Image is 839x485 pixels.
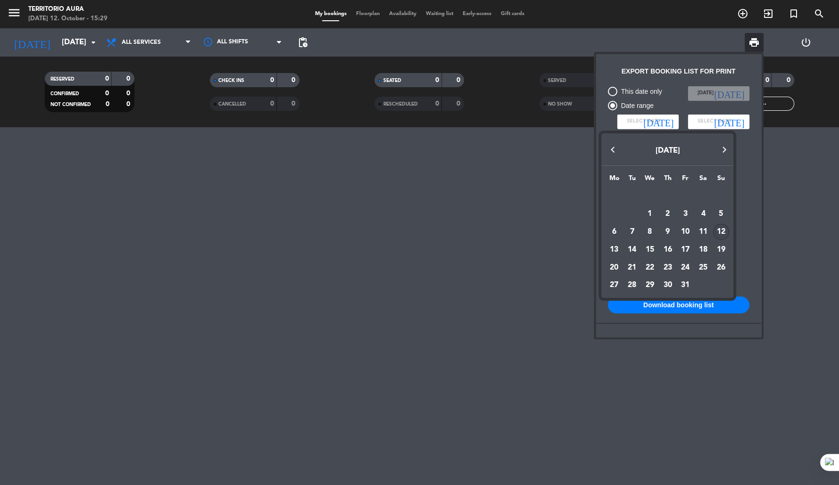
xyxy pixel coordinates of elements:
[641,173,659,188] th: Wednesday
[712,223,730,241] td: October 12, 2025
[642,206,658,222] div: 1
[713,242,729,258] div: 19
[659,206,677,223] td: October 2, 2025
[676,241,694,259] td: October 17, 2025
[695,260,711,276] div: 25
[605,259,623,277] td: October 20, 2025
[624,224,640,240] div: 7
[677,260,693,276] div: 24
[623,276,641,294] td: October 28, 2025
[624,277,640,293] div: 28
[694,223,712,241] td: October 11, 2025
[676,276,694,294] td: October 31, 2025
[642,242,658,258] div: 15
[694,206,712,223] td: October 4, 2025
[606,277,622,293] div: 27
[694,173,712,188] th: Saturday
[694,259,712,277] td: October 25, 2025
[624,242,640,258] div: 14
[605,223,623,241] td: October 6, 2025
[623,223,641,241] td: October 7, 2025
[623,241,641,259] td: October 14, 2025
[623,173,641,188] th: Tuesday
[659,276,677,294] td: October 30, 2025
[712,259,730,277] td: October 26, 2025
[676,173,694,188] th: Friday
[695,206,711,222] div: 4
[659,223,677,241] td: October 9, 2025
[641,276,659,294] td: October 29, 2025
[676,223,694,241] td: October 10, 2025
[605,173,623,188] th: Monday
[606,260,622,276] div: 20
[642,260,658,276] div: 22
[713,206,729,222] div: 5
[677,277,693,293] div: 31
[714,140,733,159] button: Next month
[605,276,623,294] td: October 27, 2025
[677,206,693,222] div: 3
[677,242,693,258] div: 17
[659,277,675,293] div: 30
[659,224,675,240] div: 9
[604,142,731,159] button: Choose month and year
[641,241,659,259] td: October 15, 2025
[642,224,658,240] div: 8
[604,140,623,159] button: Previous month
[694,241,712,259] td: October 18, 2025
[712,173,730,188] th: Sunday
[659,206,675,222] div: 2
[641,223,659,241] td: October 8, 2025
[695,242,711,258] div: 18
[659,242,675,258] div: 16
[712,241,730,259] td: October 19, 2025
[713,224,729,240] div: 12
[606,242,622,258] div: 13
[605,241,623,259] td: October 13, 2025
[641,206,659,223] td: October 1, 2025
[659,173,677,188] th: Thursday
[676,206,694,223] td: October 3, 2025
[676,259,694,277] td: October 24, 2025
[659,241,677,259] td: October 16, 2025
[642,277,658,293] div: 29
[624,260,640,276] div: 21
[695,224,711,240] div: 11
[605,188,730,206] td: OCT
[677,224,693,240] div: 10
[641,259,659,277] td: October 22, 2025
[713,260,729,276] div: 26
[606,224,622,240] div: 6
[712,206,730,223] td: October 5, 2025
[659,259,677,277] td: October 23, 2025
[655,147,680,155] span: [DATE]
[623,259,641,277] td: October 21, 2025
[659,260,675,276] div: 23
